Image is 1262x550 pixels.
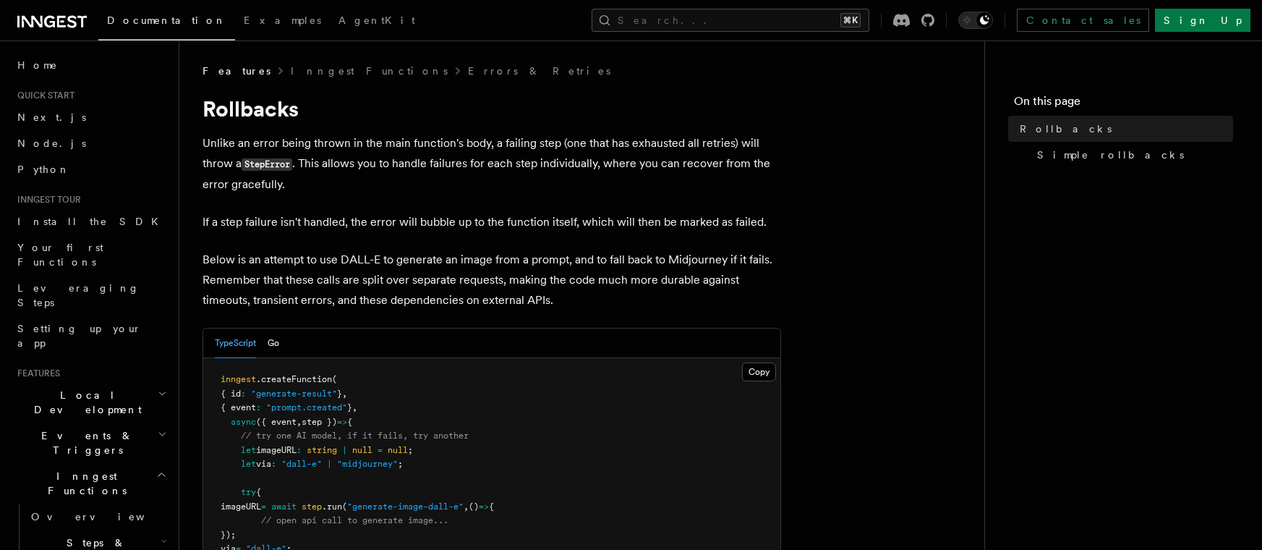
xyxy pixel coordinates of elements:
[281,459,322,469] span: "dall-e"
[17,323,142,349] span: Setting up your app
[12,208,170,234] a: Install the SDK
[592,9,869,32] button: Search...⌘K
[231,417,256,427] span: async
[268,329,279,358] button: Go
[261,502,266,512] span: =
[266,402,347,412] span: "prompt.created"
[408,445,413,455] span: ;
[302,417,337,427] span: step })
[12,90,74,101] span: Quick start
[242,158,292,171] code: StepError
[215,329,256,358] button: TypeScript
[12,382,170,423] button: Local Development
[221,374,256,384] span: inngest
[202,250,781,310] p: Below is an attempt to use DALL-E to generate an image from a prompt, and to fall back to Midjour...
[337,417,347,427] span: =>
[337,389,342,399] span: }
[241,431,469,441] span: // try one AI model, if it fails, try another
[479,502,489,512] span: =>
[107,14,226,26] span: Documentation
[297,445,302,455] span: :
[256,417,297,427] span: ({ event
[256,374,332,384] span: .createFunction
[202,96,781,122] h1: Rollbacks
[256,459,271,469] span: via
[17,58,58,72] span: Home
[1014,116,1233,142] a: Rollbacks
[17,164,70,175] span: Python
[256,445,297,455] span: imageURL
[307,445,337,455] span: string
[17,242,103,268] span: Your first Functions
[342,389,347,399] span: ,
[12,52,170,78] a: Home
[12,423,170,463] button: Events & Triggers
[31,511,180,522] span: Overview
[332,374,337,384] span: (
[12,156,170,182] a: Python
[25,504,170,530] a: Overview
[12,316,170,356] a: Setting up your app
[17,137,86,149] span: Node.js
[342,502,347,512] span: (
[1020,122,1112,136] span: Rollbacks
[256,487,261,497] span: {
[241,445,256,455] span: let
[235,4,330,39] a: Examples
[388,445,408,455] span: null
[464,502,469,512] span: ,
[251,389,337,399] span: "generate-result"
[17,216,167,227] span: Install the SDK
[271,502,297,512] span: await
[202,64,270,78] span: Features
[322,502,342,512] span: .run
[330,4,424,39] a: AgentKit
[12,428,158,457] span: Events & Triggers
[12,469,156,498] span: Inngest Functions
[271,459,276,469] span: :
[489,502,494,512] span: {
[337,459,398,469] span: "midjourney"
[1037,148,1184,162] span: Simple rollbacks
[327,459,332,469] span: |
[291,64,448,78] a: Inngest Functions
[12,234,170,275] a: Your first Functions
[12,130,170,156] a: Node.js
[1031,142,1233,168] a: Simple rollbacks
[241,487,256,497] span: try
[221,402,256,412] span: { event
[352,445,372,455] span: null
[244,14,321,26] span: Examples
[347,402,352,412] span: }
[241,459,256,469] span: let
[297,417,302,427] span: ,
[342,445,347,455] span: |
[398,459,403,469] span: ;
[742,363,776,381] button: Copy
[302,502,322,512] span: step
[17,111,86,123] span: Next.js
[1014,93,1233,116] h4: On this page
[256,402,261,412] span: :
[338,14,415,26] span: AgentKit
[840,13,861,27] kbd: ⌘K
[12,104,170,130] a: Next.js
[347,417,352,427] span: {
[347,502,464,512] span: "generate-image-dall-e"
[202,212,781,232] p: If a step failure isn't handled, the error will bubble up to the function itself, which will then...
[378,445,383,455] span: =
[98,4,235,41] a: Documentation
[352,402,357,412] span: ,
[221,530,236,540] span: });
[202,133,781,195] p: Unlike an error being thrown in the main function's body, a failing step (one that has exhausted ...
[12,463,170,504] button: Inngest Functions
[241,389,246,399] span: :
[261,515,448,525] span: // open api call to generate image...
[12,194,81,206] span: Inngest tour
[1155,9,1250,32] a: Sign Up
[958,12,993,29] button: Toggle dark mode
[12,388,158,417] span: Local Development
[468,64,610,78] a: Errors & Retries
[12,275,170,316] a: Leveraging Steps
[12,368,60,379] span: Features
